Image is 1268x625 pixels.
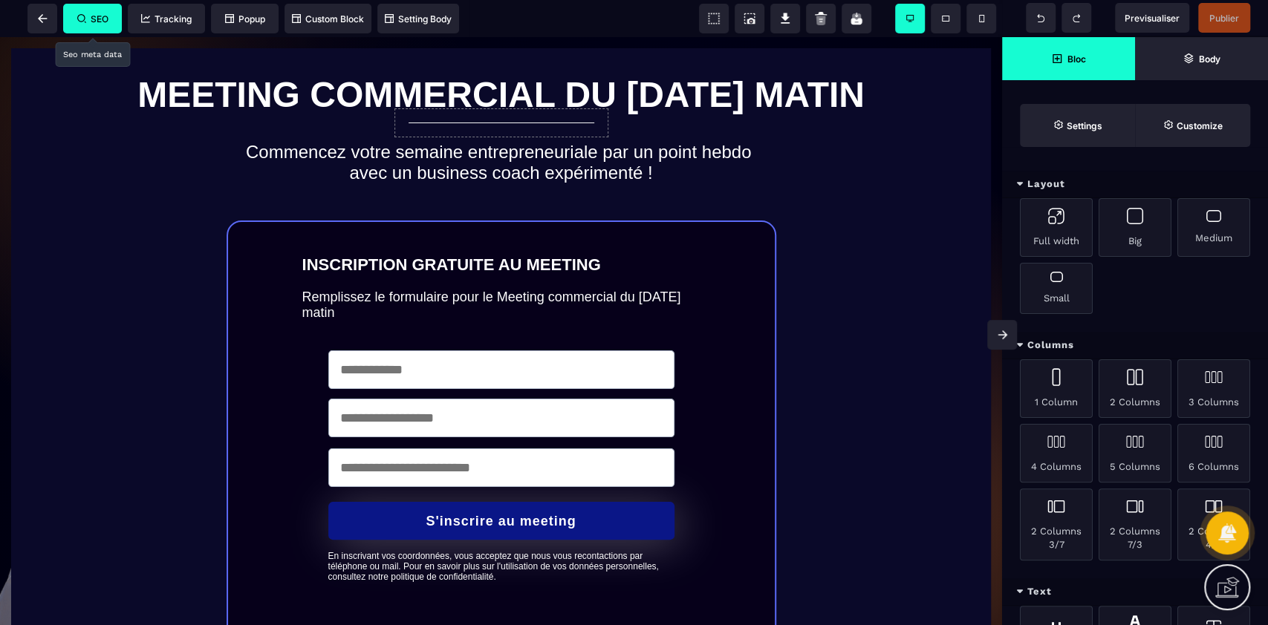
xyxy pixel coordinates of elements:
[699,4,729,33] span: View components
[1177,424,1250,482] div: 6 Columns
[37,30,966,85] h1: MEETING COMMERCIAL DU [DATE] MATIN
[1020,263,1093,314] div: Small
[1002,332,1268,359] div: Columns
[1002,37,1135,80] span: Open Blocks
[37,97,966,154] h2: Commencez votre semaine entrepreneuriale par un point hebdo avec un business coach expérimenté !
[1020,424,1093,482] div: 4 Columns
[1125,13,1180,24] span: Previsualiser
[1099,424,1171,482] div: 5 Columns
[1099,488,1171,560] div: 2 Columns 7/3
[292,13,364,24] span: Custom Block
[1177,120,1223,131] strong: Customize
[328,465,674,503] button: S'inscrire au meeting
[328,510,674,545] text: En inscrivant vos coordonnées, vous acceptez que nous vous recontactions par téléphone ou mail. P...
[1177,198,1250,257] div: Medium
[1135,104,1250,147] span: Open Style Manager
[1177,359,1250,418] div: 3 Columns
[735,4,764,33] span: Screenshot
[141,13,192,24] span: Tracking
[1135,37,1268,80] span: Open Layer Manager
[1199,53,1220,65] strong: Body
[1209,13,1239,24] span: Publier
[302,215,700,241] text: INSCRIPTION GRATUITE AU MEETING
[1099,359,1171,418] div: 2 Columns
[302,249,700,287] text: Remplissez le formulaire pour le Meeting commercial du [DATE] matin
[1067,53,1086,65] strong: Bloc
[1002,171,1268,198] div: Layout
[1115,3,1189,33] span: Preview
[1020,198,1093,257] div: Full width
[1020,488,1093,560] div: 2 Columns 3/7
[1099,198,1171,257] div: Big
[225,13,265,24] span: Popup
[385,13,452,24] span: Setting Body
[1020,359,1093,418] div: 1 Column
[1020,104,1135,147] span: Settings
[1002,578,1268,606] div: Text
[1177,488,1250,560] div: 2 Columns 4/5
[77,13,108,24] span: SEO
[1067,120,1102,131] strong: Settings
